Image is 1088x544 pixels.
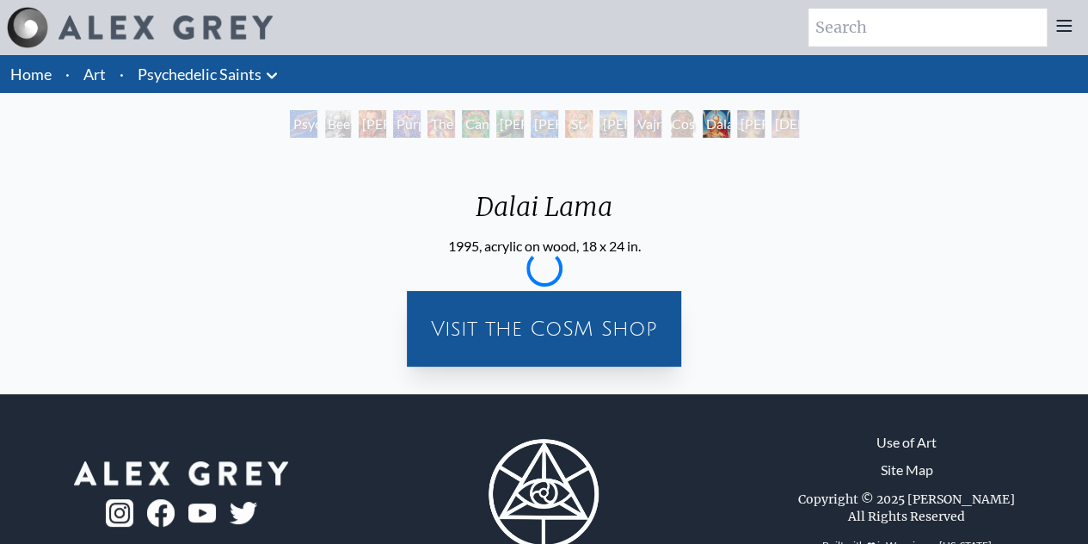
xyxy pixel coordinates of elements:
[147,499,175,527] img: fb-logo.png
[393,110,421,138] div: Purple [DEMOGRAPHIC_DATA]
[848,508,965,525] div: All Rights Reserved
[703,110,730,138] div: Dalai Lama
[808,9,1047,46] input: Search
[771,110,799,138] div: [DEMOGRAPHIC_DATA]
[10,65,52,83] a: Home
[324,110,352,138] div: Beethoven
[599,110,627,138] div: [PERSON_NAME]
[106,499,133,527] img: ig-logo.png
[230,502,257,524] img: twitter-logo.png
[634,110,661,138] div: Vajra Guru
[462,110,489,138] div: Cannabacchus
[448,191,641,236] div: Dalai Lama
[138,62,261,86] a: Psychedelic Saints
[668,110,696,138] div: Cosmic [DEMOGRAPHIC_DATA]
[359,110,386,138] div: [PERSON_NAME] M.D., Cartographer of Consciousness
[417,301,671,356] a: Visit the CoSM Shop
[496,110,524,138] div: [PERSON_NAME][US_STATE] - Hemp Farmer
[531,110,558,138] div: [PERSON_NAME] & the New Eleusis
[876,432,937,453] a: Use of Art
[448,236,641,257] div: 1995, acrylic on wood, 18 x 24 in.
[798,491,1015,508] div: Copyright © 2025 [PERSON_NAME]
[881,460,933,480] a: Site Map
[58,55,77,93] li: ·
[290,110,317,138] div: Psychedelic Healing
[113,55,131,93] li: ·
[565,110,593,138] div: St. [PERSON_NAME] & The LSD Revelation Revolution
[83,62,106,86] a: Art
[188,504,216,523] img: youtube-logo.png
[737,110,765,138] div: [PERSON_NAME]
[427,110,455,138] div: The Shulgins and their Alchemical Angels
